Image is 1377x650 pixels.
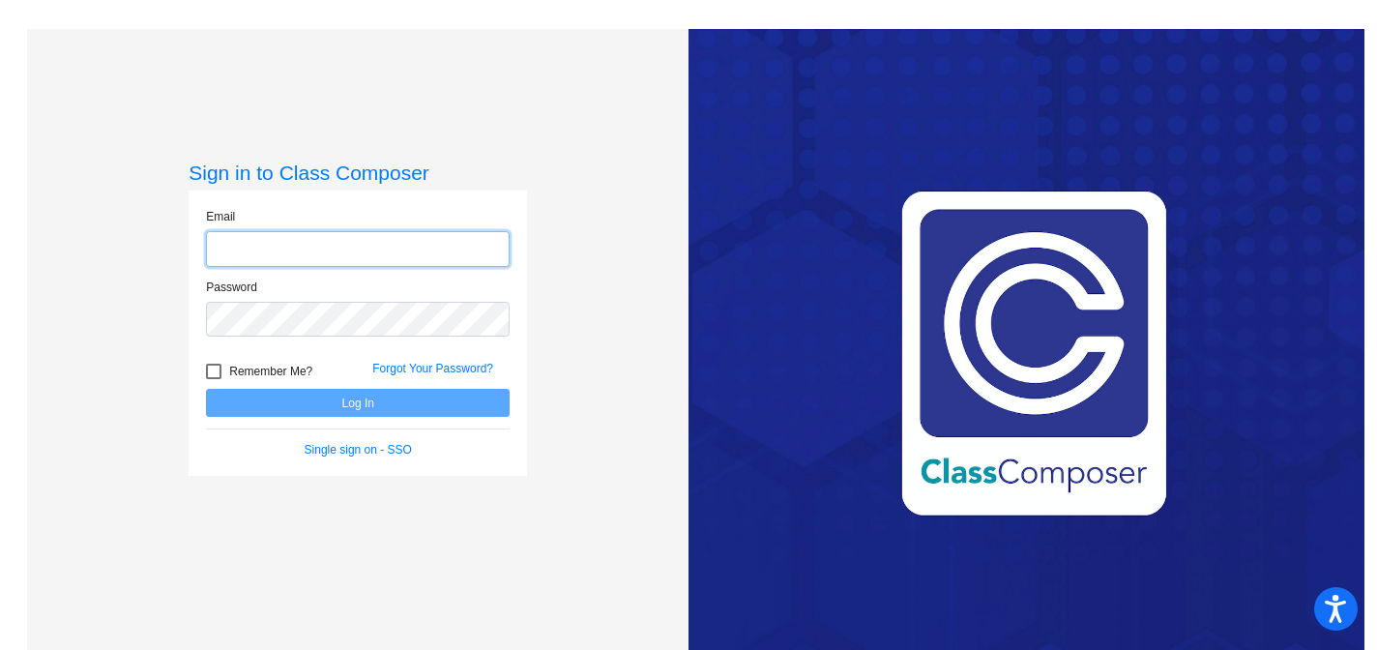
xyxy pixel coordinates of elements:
[305,443,412,457] a: Single sign on - SSO
[189,161,527,185] h3: Sign in to Class Composer
[206,208,235,225] label: Email
[206,389,510,417] button: Log In
[229,360,312,383] span: Remember Me?
[372,362,493,375] a: Forgot Your Password?
[206,279,257,296] label: Password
